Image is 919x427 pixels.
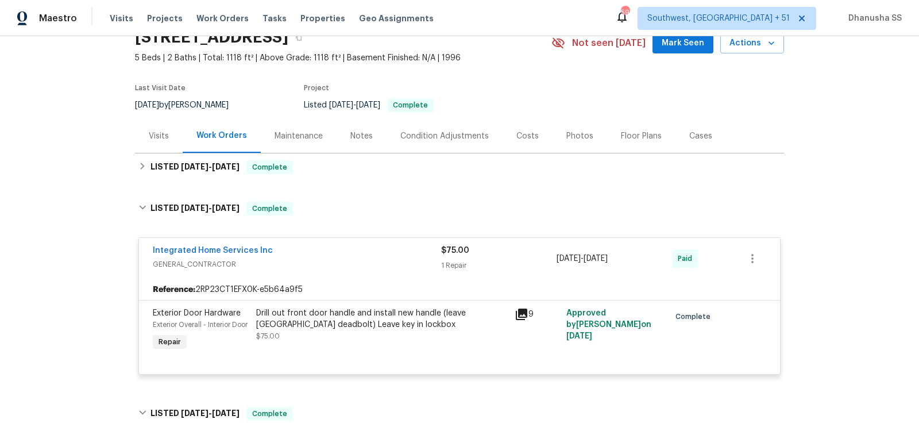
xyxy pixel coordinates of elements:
span: Repair [154,336,186,348]
span: [DATE] [135,101,159,109]
div: Cases [689,130,712,142]
span: - [181,163,240,171]
span: [DATE] [557,255,581,263]
span: Maestro [39,13,77,24]
span: Visits [110,13,133,24]
span: $75.00 [441,247,469,255]
b: Reference: [153,284,195,295]
div: 2RP23CT1EFX0K-e5b64a9f5 [139,279,780,300]
div: Costs [516,130,539,142]
div: Visits [149,130,169,142]
span: Properties [300,13,345,24]
span: Work Orders [196,13,249,24]
span: Complete [248,203,292,214]
h2: [STREET_ADDRESS] [135,32,288,43]
div: Work Orders [196,130,247,141]
span: Actions [729,36,775,51]
span: - [181,204,240,212]
span: Projects [147,13,183,24]
span: [DATE] [181,204,208,212]
span: Project [304,84,329,91]
span: [DATE] [584,255,608,263]
span: Tasks [262,14,287,22]
span: Complete [388,102,433,109]
button: Actions [720,33,784,54]
div: Photos [566,130,593,142]
div: 9 [515,307,559,321]
span: Complete [248,408,292,420]
div: Drill out front door handle and install new handle (leave [GEOGRAPHIC_DATA] deadbolt) Leave key i... [256,307,508,330]
span: [DATE] [212,163,240,171]
h6: LISTED [150,160,240,174]
div: LISTED [DATE]-[DATE]Complete [135,190,784,227]
div: Maintenance [275,130,323,142]
span: Geo Assignments [359,13,434,24]
span: [DATE] [566,332,592,340]
span: Last Visit Date [135,84,186,91]
div: 1 Repair [441,260,557,271]
span: Paid [678,253,697,264]
span: Complete [248,161,292,173]
div: Condition Adjustments [400,130,489,142]
span: $75.00 [256,333,280,340]
span: - [181,409,240,417]
div: 593 [621,7,629,18]
span: Approved by [PERSON_NAME] on [566,309,651,340]
h6: LISTED [150,407,240,421]
div: by [PERSON_NAME] [135,98,242,112]
span: Exterior Overall - Interior Door [153,321,248,328]
div: Notes [350,130,373,142]
div: LISTED [DATE]-[DATE]Complete [135,153,784,181]
div: Floor Plans [621,130,662,142]
span: Southwest, [GEOGRAPHIC_DATA] + 51 [647,13,790,24]
button: Copy Address [288,27,309,48]
span: [DATE] [212,409,240,417]
span: Not seen [DATE] [572,37,646,49]
span: Listed [304,101,434,109]
span: Dhanusha SS [844,13,902,24]
span: [DATE] [181,163,208,171]
span: [DATE] [356,101,380,109]
span: Complete [675,311,715,322]
span: - [557,253,608,264]
span: 5 Beds | 2 Baths | Total: 1118 ft² | Above Grade: 1118 ft² | Basement Finished: N/A | 1996 [135,52,551,64]
span: [DATE] [181,409,208,417]
button: Mark Seen [652,33,713,54]
span: - [329,101,380,109]
a: Integrated Home Services Inc [153,247,273,255]
h6: LISTED [150,202,240,216]
span: Exterior Door Hardware [153,309,241,317]
span: [DATE] [329,101,353,109]
span: Mark Seen [662,36,704,51]
span: [DATE] [212,204,240,212]
span: GENERAL_CONTRACTOR [153,259,441,270]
